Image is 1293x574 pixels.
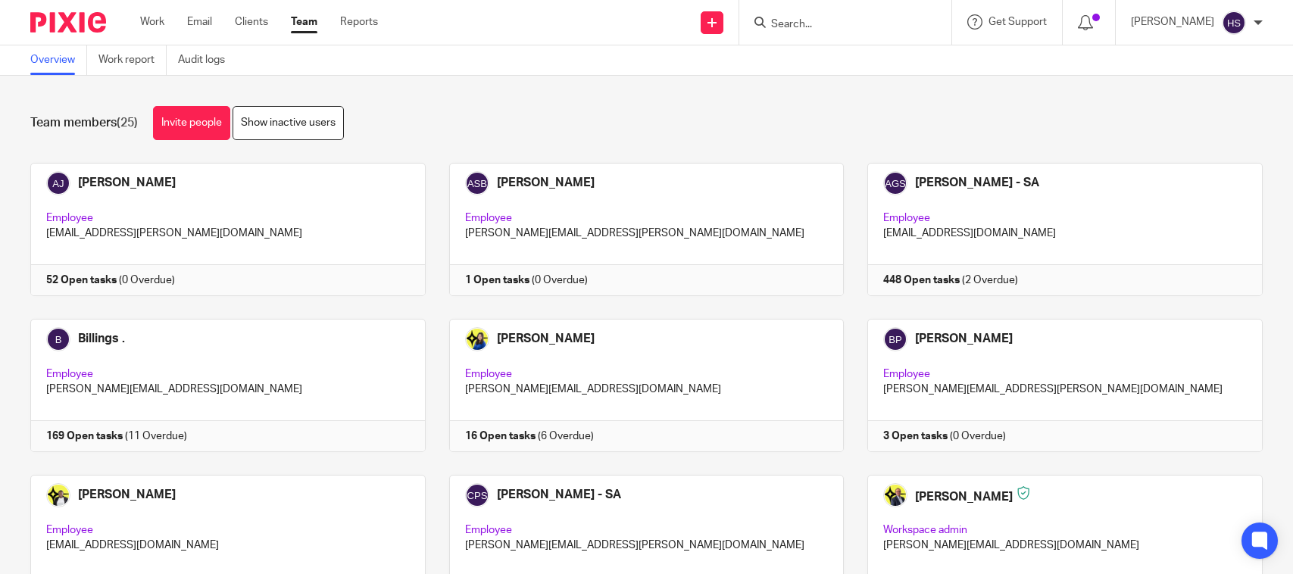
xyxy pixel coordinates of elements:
a: Overview [30,45,87,75]
a: Clients [235,14,268,30]
input: Search [770,18,906,32]
h1: Team members [30,115,138,131]
p: [PERSON_NAME] [1131,14,1214,30]
a: Email [187,14,212,30]
img: Pixie [30,12,106,33]
a: Invite people [153,106,230,140]
a: Team [291,14,317,30]
a: Work report [98,45,167,75]
img: svg%3E [1222,11,1246,35]
a: Show inactive users [233,106,344,140]
span: (25) [117,117,138,129]
a: Work [140,14,164,30]
span: Get Support [988,17,1047,27]
a: Audit logs [178,45,236,75]
a: Reports [340,14,378,30]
